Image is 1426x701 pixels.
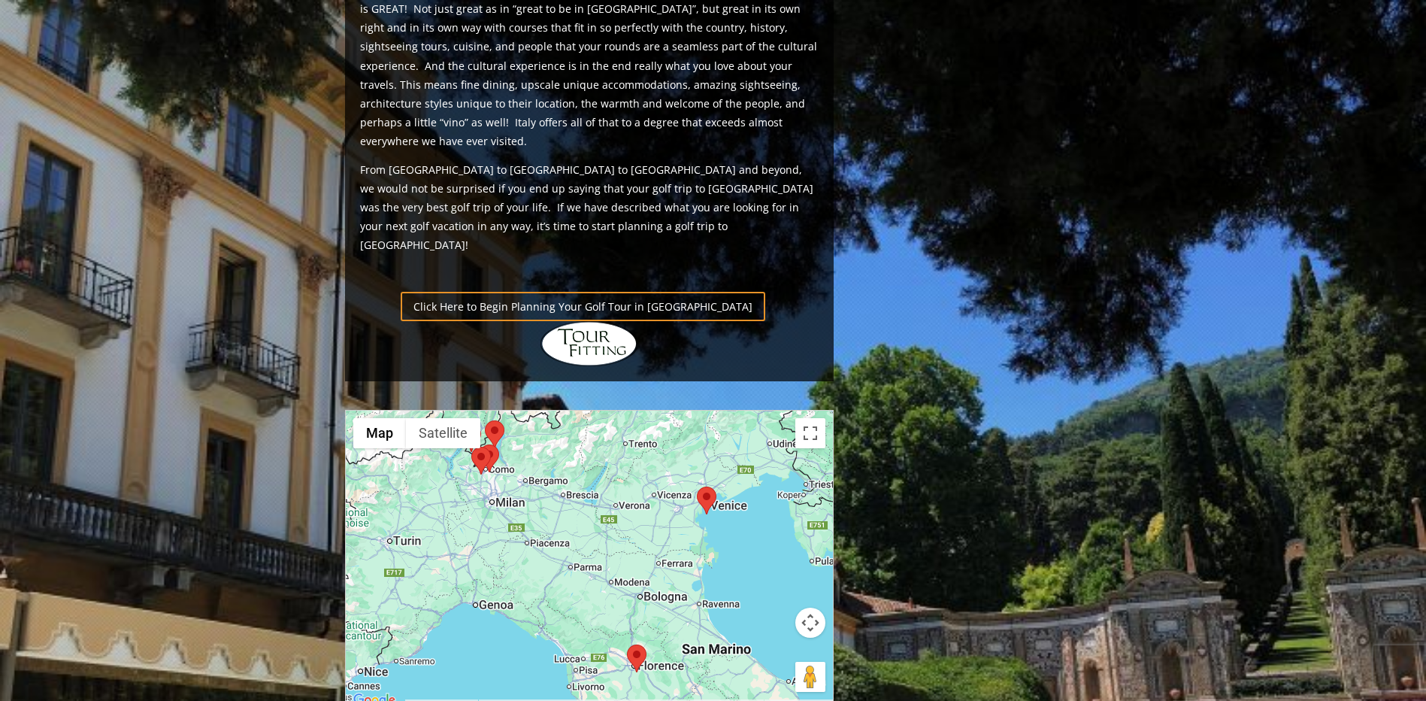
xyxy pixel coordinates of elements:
[401,292,765,321] a: Click Here to Begin Planning Your Golf Tour in [GEOGRAPHIC_DATA]
[360,162,813,253] span: From [GEOGRAPHIC_DATA] to [GEOGRAPHIC_DATA] to [GEOGRAPHIC_DATA] and beyond, we would not be surp...
[795,418,825,448] button: Toggle fullscreen view
[353,418,406,448] button: Show street map
[406,418,480,448] button: Show satellite imagery
[795,662,825,692] button: Drag Pegman onto the map to open Street View
[540,321,638,366] img: Hidden Links
[795,608,825,638] button: Map camera controls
